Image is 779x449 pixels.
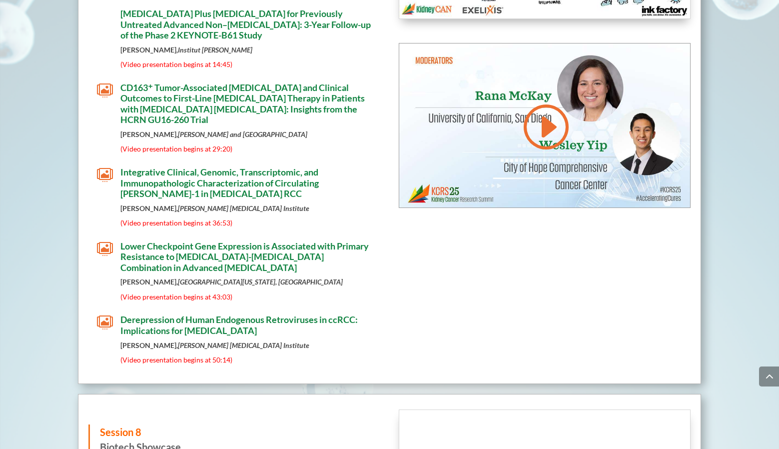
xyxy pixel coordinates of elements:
[120,166,319,199] span: Integrative Clinical, Genomic, Transcriptomic, and Immunopathologic Characterization of Circulati...
[120,82,365,125] span: CD163⁺ Tumor-Associated [MEDICAL_DATA] and Clinical Outcomes to First-Line [MEDICAL_DATA] Therapy...
[97,8,113,24] span: 
[178,341,309,349] em: [PERSON_NAME] [MEDICAL_DATA] Institute
[120,341,309,349] strong: [PERSON_NAME],
[120,60,232,68] span: (Video presentation begins at 14:45)
[120,218,232,227] span: (Video presentation begins at 36:53)
[178,204,309,212] em: [PERSON_NAME] [MEDICAL_DATA] Institute
[97,167,113,183] span: 
[97,241,113,257] span: 
[120,292,232,301] span: (Video presentation begins at 43:03)
[97,82,113,98] span: 
[120,277,343,286] strong: [PERSON_NAME],
[120,314,358,336] span: Derepression of Human Endogenous Retroviruses in ccRCC: Implications for [MEDICAL_DATA]
[202,45,252,54] em: [PERSON_NAME]
[178,277,343,286] em: [GEOGRAPHIC_DATA][US_STATE], [GEOGRAPHIC_DATA]
[97,314,113,330] span: 
[120,355,232,364] span: (Video presentation begins at 50:14)
[178,130,307,138] em: [PERSON_NAME] and [GEOGRAPHIC_DATA]
[100,426,141,438] span: Session 8
[120,45,252,54] strong: [PERSON_NAME],
[120,130,307,138] strong: [PERSON_NAME],
[178,45,200,54] em: Institut
[120,204,309,212] strong: [PERSON_NAME],
[120,144,232,153] span: (Video presentation begins at 29:20)
[120,8,371,40] span: [MEDICAL_DATA] Plus [MEDICAL_DATA] for Previously Untreated Advanced Non–[MEDICAL_DATA]: 3-Year F...
[120,240,369,273] span: Lower Checkpoint Gene Expression is Associated with Primary Resistance to [MEDICAL_DATA]-[MEDICAL...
